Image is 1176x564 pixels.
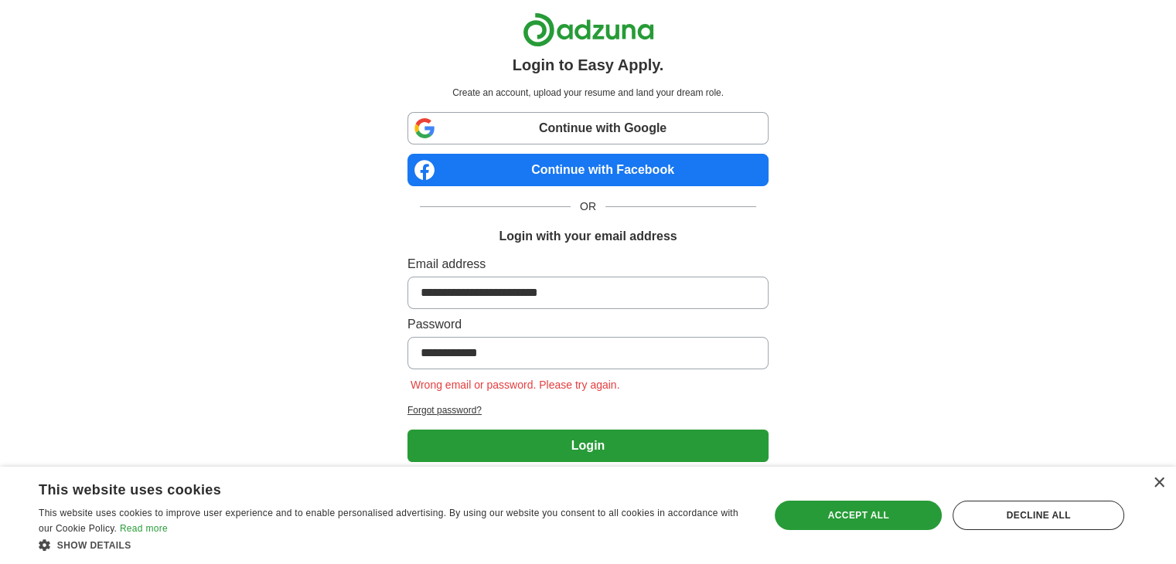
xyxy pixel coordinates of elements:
[407,255,769,274] label: Email address
[407,379,623,391] span: Wrong email or password. Please try again.
[120,523,168,534] a: Read more, opens a new window
[407,430,769,462] button: Login
[407,315,769,334] label: Password
[499,227,677,246] h1: Login with your email address
[1153,477,1164,489] div: Close
[407,154,769,186] a: Continue with Facebook
[953,501,1124,530] div: Decline all
[407,112,769,144] a: Continue with Google
[39,508,738,534] span: This website uses cookies to improve user experience and to enable personalised advertising. By u...
[407,403,769,417] a: Forgot password?
[523,12,654,47] img: Adzuna logo
[513,53,664,76] h1: Login to Easy Apply.
[57,540,131,551] span: Show details
[775,501,942,530] div: Accept all
[39,476,709,499] div: This website uses cookies
[571,199,605,215] span: OR
[39,537,748,552] div: Show details
[411,86,765,100] p: Create an account, upload your resume and land your dream role.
